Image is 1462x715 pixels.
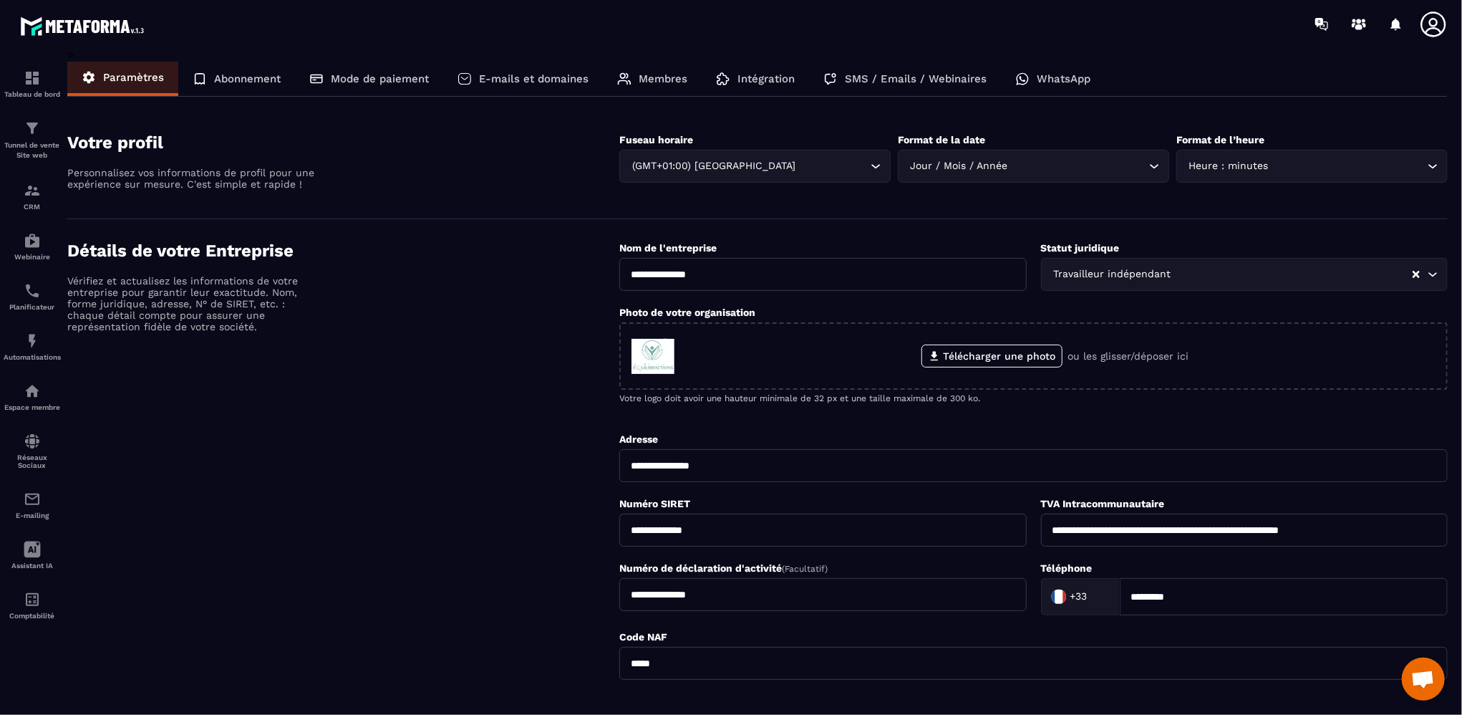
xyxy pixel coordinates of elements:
[1068,350,1189,362] p: ou les glisser/déposer ici
[4,322,61,372] a: automationsautomationsAutomatisations
[4,303,61,311] p: Planificateur
[907,158,1011,174] span: Jour / Mois / Année
[214,72,281,85] p: Abonnement
[24,383,41,400] img: automations
[24,69,41,87] img: formation
[103,71,164,84] p: Paramètres
[921,345,1062,368] label: Télécharger une photo
[782,564,828,574] span: (Facultatif)
[24,433,41,450] img: social-network
[619,631,667,643] label: Code NAF
[1041,242,1120,254] label: Statut juridique
[1041,562,1093,574] label: Téléphone
[1272,158,1424,174] input: Search for option
[4,612,61,620] p: Comptabilité
[619,393,1448,403] p: Votre logo doit avoir une hauteur minimale de 32 px et une taille maximale de 300 ko.
[4,372,61,422] a: automationsautomationsEspace membre
[24,332,41,350] img: automations
[4,59,61,109] a: formationformationTableau de bord
[1090,586,1105,608] input: Search for option
[479,72,589,85] p: E-mails et domaines
[619,433,658,445] label: Adresse
[1041,578,1120,615] div: Search for option
[4,480,61,530] a: emailemailE-mailing
[1176,134,1264,145] label: Format de l’heure
[4,140,61,160] p: Tunnel de vente Site web
[4,203,61,211] p: CRM
[4,512,61,519] p: E-mailing
[4,353,61,361] p: Automatisations
[4,90,61,98] p: Tableau de bord
[1037,72,1090,85] p: WhatsApp
[898,150,1169,183] div: Search for option
[1070,590,1087,604] span: +33
[898,134,985,145] label: Format de la date
[4,403,61,411] p: Espace membre
[619,242,717,254] label: Nom de l'entreprise
[4,454,61,469] p: Réseaux Sociaux
[737,72,795,85] p: Intégration
[1041,498,1165,509] label: TVA Intracommunautaire
[1041,258,1448,291] div: Search for option
[24,182,41,199] img: formation
[4,109,61,171] a: formationformationTunnel de vente Site web
[4,562,61,570] p: Assistant IA
[619,307,755,318] label: Photo de votre organisation
[24,282,41,299] img: scheduler
[619,498,690,509] label: Numéro SIRET
[67,241,619,261] h4: Détails de votre Entreprise
[4,580,61,630] a: accountantaccountantComptabilité
[1176,150,1448,183] div: Search for option
[24,491,41,508] img: email
[4,530,61,580] a: Assistant IA
[4,171,61,221] a: formationformationCRM
[1402,658,1445,701] div: Ouvrir le chat
[24,591,41,608] img: accountant
[1011,158,1146,174] input: Search for option
[4,422,61,480] a: social-networksocial-networkRéseaux Sociaux
[20,13,149,39] img: logo
[67,133,619,153] h4: Votre profil
[4,221,61,272] a: automationsautomationsWebinaire
[24,120,41,137] img: formation
[331,72,429,85] p: Mode de paiement
[619,134,693,145] label: Fuseau horaire
[1045,582,1073,611] img: Country Flag
[67,275,318,332] p: Vérifiez et actualisez les informations de votre entreprise pour garantir leur exactitude. Nom, f...
[67,167,318,190] p: Personnalisez vos informations de profil pour une expérience sur mesure. C'est simple et rapide !
[639,72,687,85] p: Membres
[845,72,987,85] p: SMS / Emails / Webinaires
[619,150,891,183] div: Search for option
[629,158,799,174] span: (GMT+01:00) [GEOGRAPHIC_DATA]
[4,253,61,261] p: Webinaire
[619,562,828,574] label: Numéro de déclaration d'activité
[1050,267,1174,282] span: Travailleur indépendant
[1174,267,1411,282] input: Search for option
[24,232,41,249] img: automations
[4,272,61,322] a: schedulerschedulerPlanificateur
[1413,269,1420,280] button: Clear Selected
[799,158,867,174] input: Search for option
[1186,158,1272,174] span: Heure : minutes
